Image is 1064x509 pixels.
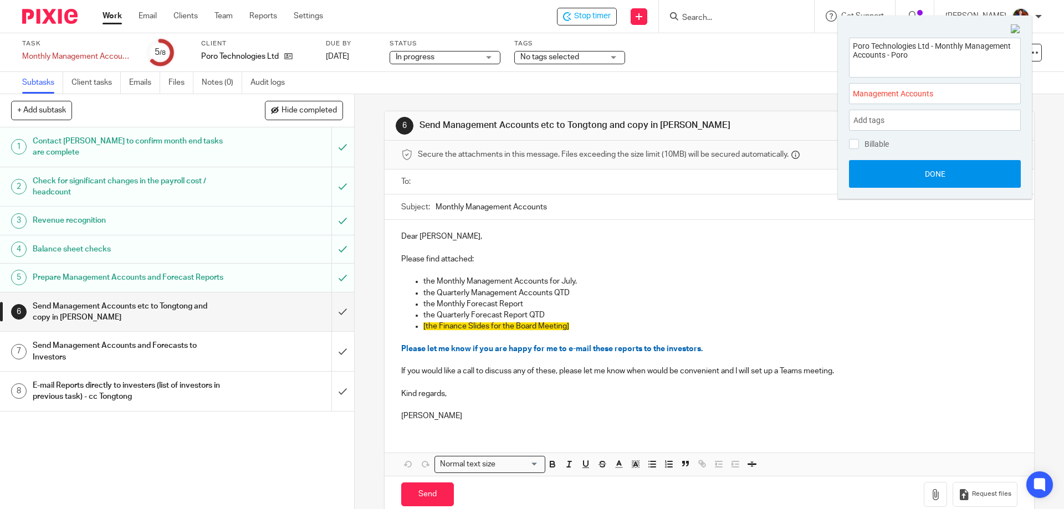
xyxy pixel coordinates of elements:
[557,8,617,25] div: Poro Technologies Ltd - Monthly Management Accounts - Poro
[168,72,193,94] a: Files
[945,11,1006,22] p: [PERSON_NAME]
[423,276,1017,287] p: the Monthly Management Accounts for July.
[972,490,1011,498] span: Request files
[401,482,454,506] input: Send
[11,213,27,229] div: 3
[401,231,1017,242] p: Dear [PERSON_NAME],
[11,304,27,320] div: 6
[71,72,121,94] a: Client tasks
[849,160,1021,188] button: Done
[420,120,733,131] h1: Send Management Accounts etc to Tongtong and copy in [PERSON_NAME]
[853,112,890,129] span: Add tags
[520,53,579,61] span: No tags selected
[11,241,27,257] div: 4
[33,133,224,161] h1: Contact [PERSON_NAME] to confirm month end tasks are complete
[22,72,63,94] a: Subtasks
[326,39,376,48] label: Due by
[11,383,27,399] div: 8
[418,149,789,160] span: Secure the attachments in this message. Files exceeding the size limit (10MB) will be secured aut...
[396,53,434,61] span: In progress
[423,299,1017,310] p: the Monthly Forecast Report
[33,269,224,286] h1: Prepare Management Accounts and Forecast Reports
[401,410,1017,421] p: [PERSON_NAME]
[1011,24,1021,34] img: Close
[33,241,224,258] h1: Balance sheet checks
[849,83,1021,104] div: Project: Management Accounts
[22,51,133,62] div: Monthly Management Accounts - Poro
[401,202,430,213] label: Subject:
[129,72,160,94] a: Emails
[173,11,198,22] a: Clients
[155,46,166,59] div: 5
[201,39,312,48] label: Client
[103,11,122,22] a: Work
[514,39,625,48] label: Tags
[853,88,993,100] span: Management Accounts
[214,11,233,22] a: Team
[11,139,27,155] div: 1
[265,101,343,120] button: Hide completed
[22,9,78,24] img: Pixie
[201,51,279,62] p: Poro Technologies Ltd
[249,11,277,22] a: Reports
[33,298,224,326] h1: Send Management Accounts etc to Tongtong and copy in [PERSON_NAME]
[864,140,889,148] span: Billable
[396,117,413,135] div: 6
[294,11,323,22] a: Settings
[22,39,133,48] label: Task
[437,459,498,470] span: Normal text size
[401,254,1017,265] p: Please find attached:
[401,345,703,353] span: Please let me know if you are happy for me to e-mail these reports to the investors.
[11,101,72,120] button: + Add subtask
[423,310,1017,321] p: the Quarterly Forecast Report QTD
[401,176,413,187] label: To:
[681,13,781,23] input: Search
[160,50,166,56] small: /8
[326,53,349,60] span: [DATE]
[1012,8,1030,25] img: Nicole.jpeg
[33,173,224,201] h1: Check for significant changes in the payroll cost / headcount
[401,388,1017,399] p: Kind regards,
[139,11,157,22] a: Email
[841,12,884,20] span: Get Support
[574,11,611,22] span: Stop timer
[11,270,27,285] div: 5
[499,459,539,470] input: Search for option
[401,366,1017,377] p: If you would like a call to discuss any of these, please let me know when would be convenient and...
[953,482,1017,507] button: Request files
[282,106,337,115] span: Hide completed
[250,72,293,94] a: Audit logs
[423,287,1017,299] p: the Quarterly Management Accounts QTD
[423,322,569,330] span: [the Finance Slides for the Board Meeting]
[202,72,242,94] a: Notes (0)
[390,39,500,48] label: Status
[434,456,545,473] div: Search for option
[11,344,27,359] div: 7
[33,377,224,405] h1: E-mail Reports directly to investers (list of investors in previous task) - cc Tongtong
[11,179,27,194] div: 2
[33,337,224,366] h1: Send Management Accounts and Forecasts to Investors
[850,38,1020,74] textarea: Poro Technologies Ltd - Monthly Management Accounts - Poro
[33,212,224,229] h1: Revenue recognition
